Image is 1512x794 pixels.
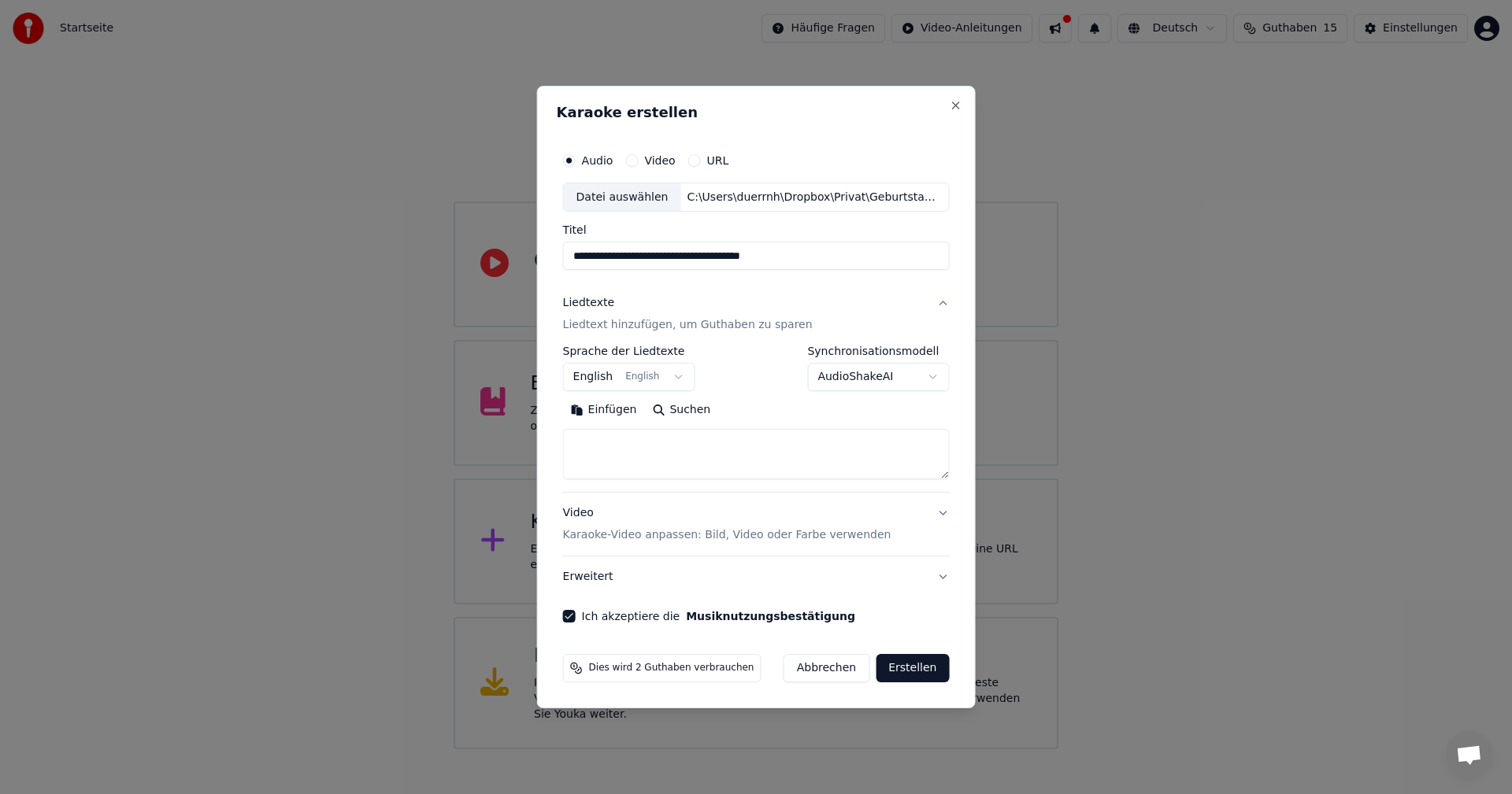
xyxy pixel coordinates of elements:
div: Liedtexte [563,296,614,312]
button: Einfügen [563,398,645,423]
button: Abbrechen [784,654,869,682]
label: Ich akzeptiere die [582,611,855,622]
h2: Karaoke erstellen [557,105,956,120]
div: Video [563,506,891,544]
label: Titel [563,225,950,236]
div: Datei auswählen [564,183,681,212]
button: Erstellen [876,654,949,682]
button: Suchen [644,398,718,423]
label: Synchronisationsmodell [807,346,949,357]
button: Erweitert [563,556,950,597]
label: Audio [582,155,613,166]
button: LiedtexteLiedtext hinzufügen, um Guthaben zu sparen [563,283,950,346]
label: URL [707,155,729,166]
p: Karaoke-Video anpassen: Bild, Video oder Farbe verwenden [563,527,891,543]
div: C:\Users\duerrnh\Dropbox\Privat\Geburtstage_Hochzeiten_[DATE]_[DATE]\Dieter 60\Alles im Lot auf d... [680,190,948,205]
label: Sprache der Liedtexte [563,346,695,357]
div: LiedtexteLiedtext hinzufügen, um Guthaben zu sparen [563,346,950,493]
button: VideoKaraoke-Video anpassen: Bild, Video oder Farbe verwenden [563,493,950,556]
button: Ich akzeptiere die [686,611,855,622]
p: Liedtext hinzufügen, um Guthaben zu sparen [563,318,813,334]
label: Video [644,155,675,166]
span: Dies wird 2 Guthaben verbrauchen [589,662,754,674]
